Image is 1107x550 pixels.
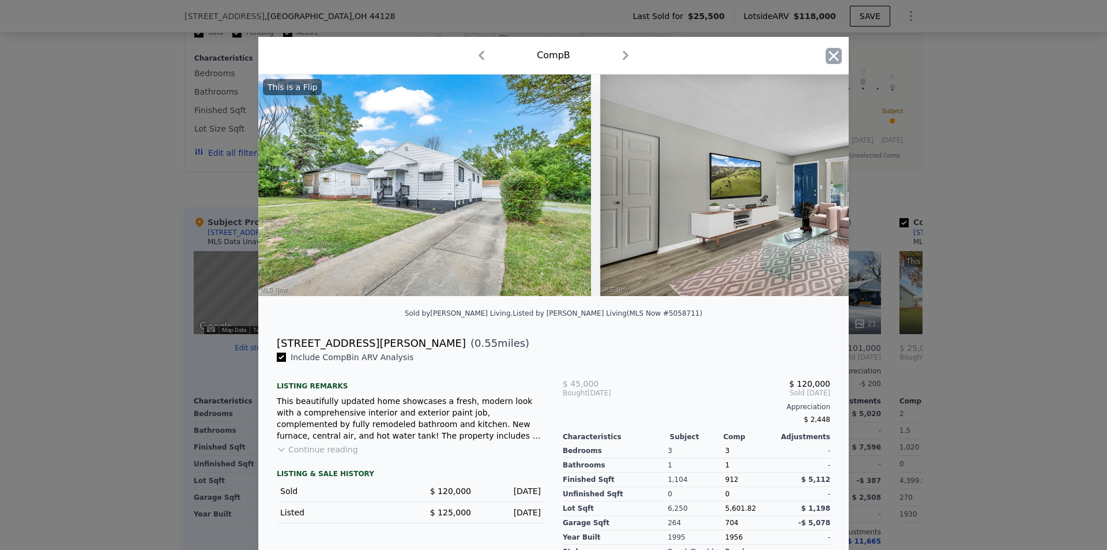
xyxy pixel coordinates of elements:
span: 0 [725,490,730,498]
div: Appreciation [563,402,830,411]
div: - [778,530,830,545]
div: [STREET_ADDRESS][PERSON_NAME] [277,335,466,351]
div: Year Built [563,530,668,545]
div: - [778,487,830,502]
div: Comp B [537,48,570,62]
span: -$ 5,078 [799,519,830,527]
span: $ 1,198 [801,504,830,512]
span: 0.55 [475,337,498,349]
div: This beautifully updated home showcases a fresh, modern look with a comprehensive interior and ex... [277,395,544,442]
div: Finished Sqft [563,473,668,487]
div: 264 [668,516,725,530]
div: This is a Flip [263,79,322,95]
div: 1,104 [668,473,725,487]
img: Property Img [258,74,591,296]
span: $ 120,000 [789,379,830,388]
span: $ 125,000 [430,508,471,517]
div: 1 [725,458,778,473]
span: $ 5,112 [801,476,830,484]
div: 3 [668,444,725,458]
span: 704 [725,519,739,527]
div: 1995 [668,530,725,545]
div: 6,250 [668,502,725,516]
span: 912 [725,476,739,484]
div: Sold by [PERSON_NAME] Living . [405,309,513,317]
span: Sold [DATE] [652,388,830,398]
div: Comp [723,432,777,442]
div: - [778,444,830,458]
div: Lot Sqft [563,502,668,516]
button: Continue reading [277,444,358,455]
span: $ 45,000 [563,379,598,388]
div: Listing remarks [277,372,544,391]
div: Bathrooms [563,458,668,473]
div: Sold [280,485,401,497]
div: - [778,458,830,473]
span: 5,601.82 [725,504,756,512]
div: 1 [668,458,725,473]
div: [DATE] [563,388,652,398]
span: Include Comp B in ARV Analysis [286,353,418,362]
div: 0 [668,487,725,502]
span: $ 120,000 [430,487,471,496]
span: Bought [563,388,588,398]
div: Garage Sqft [563,516,668,530]
span: ( miles) [466,335,529,351]
div: Characteristics [563,432,670,442]
div: Subject [670,432,724,442]
div: Adjustments [777,432,830,442]
div: [DATE] [480,507,541,518]
div: 1956 [725,530,778,545]
img: Property Img [600,74,930,296]
div: Listed by [PERSON_NAME] Living (MLS Now #5058711) [513,309,702,317]
div: Listed [280,507,401,518]
div: [DATE] [480,485,541,497]
div: Unfinished Sqft [563,487,668,502]
span: $ 2,448 [804,416,830,424]
div: LISTING & SALE HISTORY [277,469,544,481]
div: Bedrooms [563,444,668,458]
span: 3 [725,447,730,455]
